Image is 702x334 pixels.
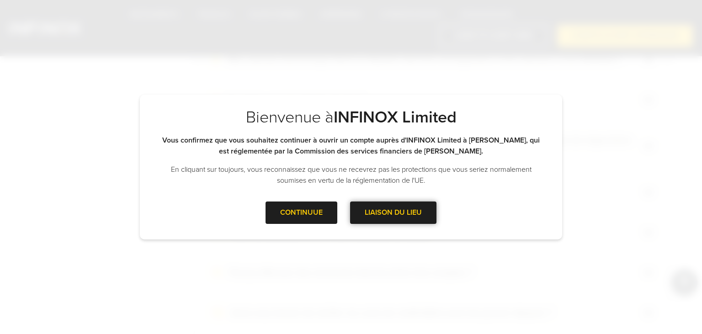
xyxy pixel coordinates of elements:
strong: Vous confirmez que vous souhaitez continuer à ouvrir un compte auprès d'INFINOX Limited à [PERSON... [162,136,540,156]
strong: INFINOX Limited [334,107,457,127]
div: CONTINUUE [266,201,337,224]
div: LIAISON DU LIEU [350,201,436,224]
p: En cliquant sur toujours, vous reconnaissez que vous ne recevrez pas les protections que vous ser... [158,164,544,186]
p: Bienvenue à [158,107,544,127]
